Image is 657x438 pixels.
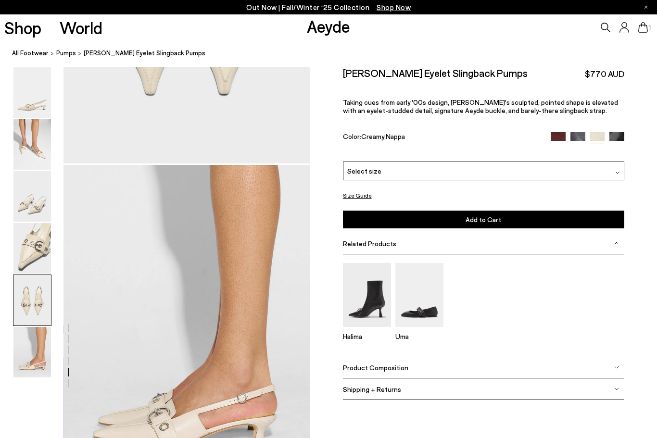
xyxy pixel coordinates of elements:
img: Davina Eyelet Slingback Pumps - Image 2 [13,119,51,170]
div: Color: [343,132,542,143]
a: pumps [56,48,76,58]
h2: [PERSON_NAME] Eyelet Slingback Pumps [343,67,528,79]
span: Navigate to /collections/new-in [377,3,411,12]
img: Davina Eyelet Slingback Pumps - Image 4 [13,223,51,274]
p: Halima [343,332,391,340]
img: Davina Eyelet Slingback Pumps - Image 5 [13,275,51,325]
a: Uma Eyelet Leather Mary-Janes Flats Uma [395,320,443,340]
p: Uma [395,332,443,340]
img: svg%3E [614,365,619,370]
a: Aeyde [307,16,350,36]
img: svg%3E [614,387,619,391]
p: Taking cues from early '00s design, [PERSON_NAME]'s sculpted, pointed shape is elevated with an e... [343,98,624,114]
span: Product Composition [343,363,408,371]
img: Davina Eyelet Slingback Pumps - Image 1 [13,67,51,118]
span: Related Products [343,239,396,248]
span: Shipping + Returns [343,385,401,393]
a: Shop [4,19,41,36]
span: Creamy Nappa [361,132,405,140]
button: Size Guide [343,189,372,201]
a: Halima Eyelet Pointed Boots Halima [343,320,391,340]
span: [PERSON_NAME] Eyelet Slingback Pumps [84,48,205,58]
p: Out Now | Fall/Winter ‘25 Collection [246,1,411,13]
img: Davina Eyelet Slingback Pumps - Image 3 [13,171,51,222]
span: pumps [56,49,76,57]
a: World [60,19,102,36]
img: Davina Eyelet Slingback Pumps - Image 6 [13,327,51,377]
span: $770 AUD [585,68,624,80]
span: Select size [347,166,381,176]
img: Halima Eyelet Pointed Boots [343,263,391,327]
nav: breadcrumb [12,40,657,67]
button: Add to Cart [343,211,624,228]
img: Uma Eyelet Leather Mary-Janes Flats [395,263,443,327]
span: 1 [648,25,653,30]
a: All Footwear [12,48,49,58]
img: svg%3E [615,170,620,175]
img: svg%3E [614,241,619,246]
span: Add to Cart [466,215,501,224]
a: 1 [638,22,648,33]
